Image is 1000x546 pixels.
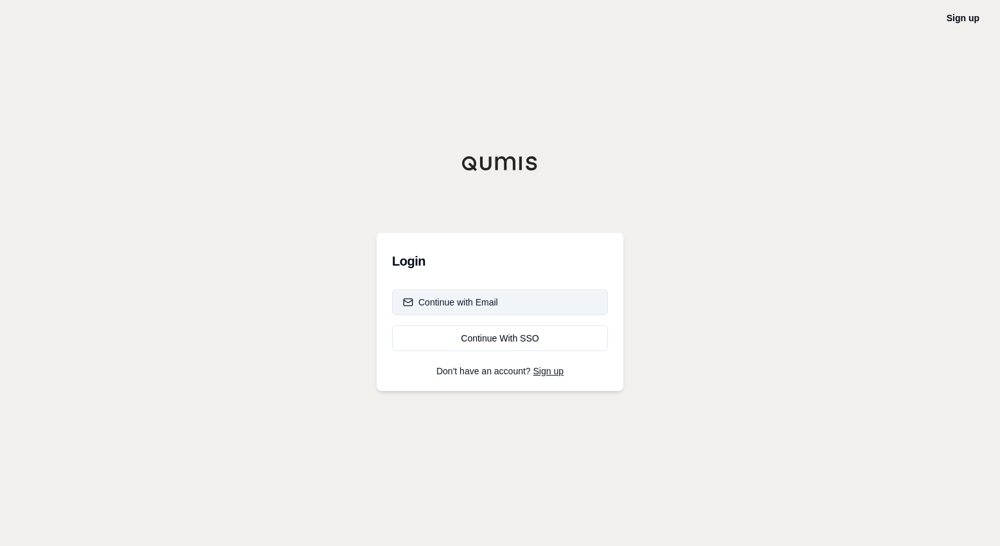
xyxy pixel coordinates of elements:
a: Continue With SSO [392,325,608,351]
p: Don't have an account? [392,367,608,376]
img: Qumis [461,156,539,171]
div: Continue with Email [403,296,498,309]
a: Sign up [947,13,979,23]
div: Continue With SSO [403,332,597,345]
a: Sign up [533,366,564,376]
button: Continue with Email [392,289,608,315]
h3: Login [392,248,608,274]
